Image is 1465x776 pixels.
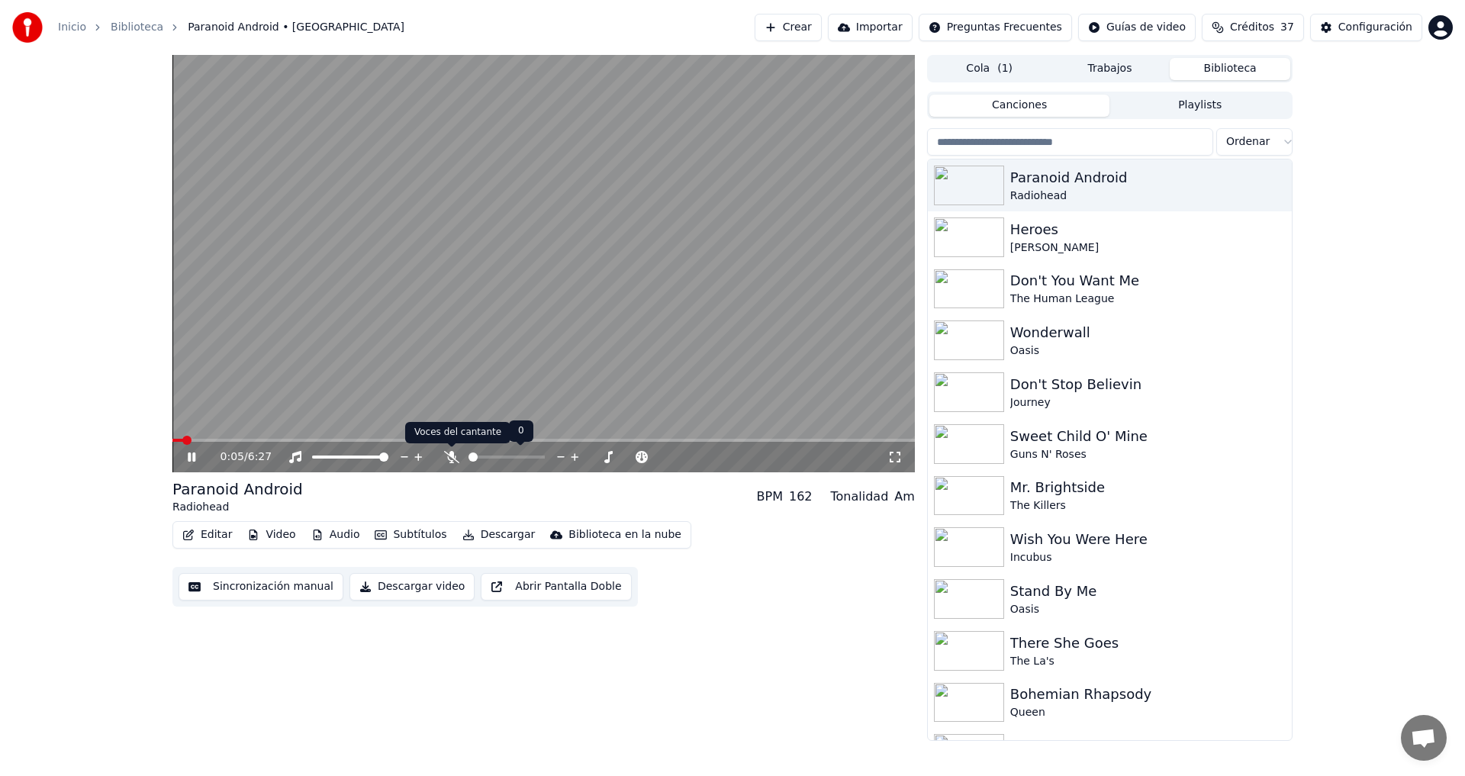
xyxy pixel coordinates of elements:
[828,14,913,41] button: Importar
[1010,343,1286,359] div: Oasis
[919,14,1072,41] button: Preguntas Frecuentes
[481,573,631,601] button: Abrir Pantalla Doble
[1230,20,1274,35] span: Créditos
[456,524,542,546] button: Descargar
[1010,654,1286,669] div: The La's
[349,573,475,601] button: Descargar video
[1010,705,1286,720] div: Queen
[831,488,889,506] div: Tonalidad
[1170,58,1290,80] button: Biblioteca
[1010,581,1286,602] div: Stand By Me
[894,488,915,506] div: Am
[929,58,1050,80] button: Cola
[757,488,783,506] div: BPM
[1050,58,1170,80] button: Trabajos
[1010,550,1286,565] div: Incubus
[1010,167,1286,188] div: Paranoid Android
[1010,633,1286,654] div: There She Goes
[221,449,257,465] div: /
[1010,322,1286,343] div: Wonderwall
[1010,240,1286,256] div: [PERSON_NAME]
[58,20,86,35] a: Inicio
[1010,477,1286,498] div: Mr. Brightside
[172,478,303,500] div: Paranoid Android
[1010,498,1286,514] div: The Killers
[1202,14,1304,41] button: Créditos37
[755,14,822,41] button: Crear
[1338,20,1412,35] div: Configuración
[789,488,813,506] div: 162
[568,527,681,543] div: Biblioteca en la nube
[997,61,1013,76] span: ( 1 )
[369,524,452,546] button: Subtítulos
[1010,684,1286,705] div: Bohemian Rhapsody
[1109,95,1290,117] button: Playlists
[172,500,303,515] div: Radiohead
[405,422,510,443] div: Voces del cantante
[1078,14,1196,41] button: Guías de video
[1226,134,1270,150] span: Ordenar
[509,420,533,442] div: 0
[111,20,163,35] a: Biblioteca
[1401,715,1447,761] div: Chat abierto
[1010,291,1286,307] div: The Human League
[58,20,404,35] nav: breadcrumb
[1010,736,1286,757] div: Linger
[1010,602,1286,617] div: Oasis
[1010,188,1286,204] div: Radiohead
[221,449,244,465] span: 0:05
[12,12,43,43] img: youka
[179,573,343,601] button: Sincronización manual
[1010,529,1286,550] div: Wish You Were Here
[929,95,1110,117] button: Canciones
[1280,20,1294,35] span: 37
[1010,395,1286,411] div: Journey
[1010,447,1286,462] div: Guns N' Roses
[1010,270,1286,291] div: Don't You Want Me
[241,524,301,546] button: Video
[188,20,404,35] span: Paranoid Android • [GEOGRAPHIC_DATA]
[1010,374,1286,395] div: Don't Stop Believin
[1010,426,1286,447] div: Sweet Child O' Mine
[248,449,272,465] span: 6:27
[1310,14,1422,41] button: Configuración
[305,524,366,546] button: Audio
[176,524,238,546] button: Editar
[1010,219,1286,240] div: Heroes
